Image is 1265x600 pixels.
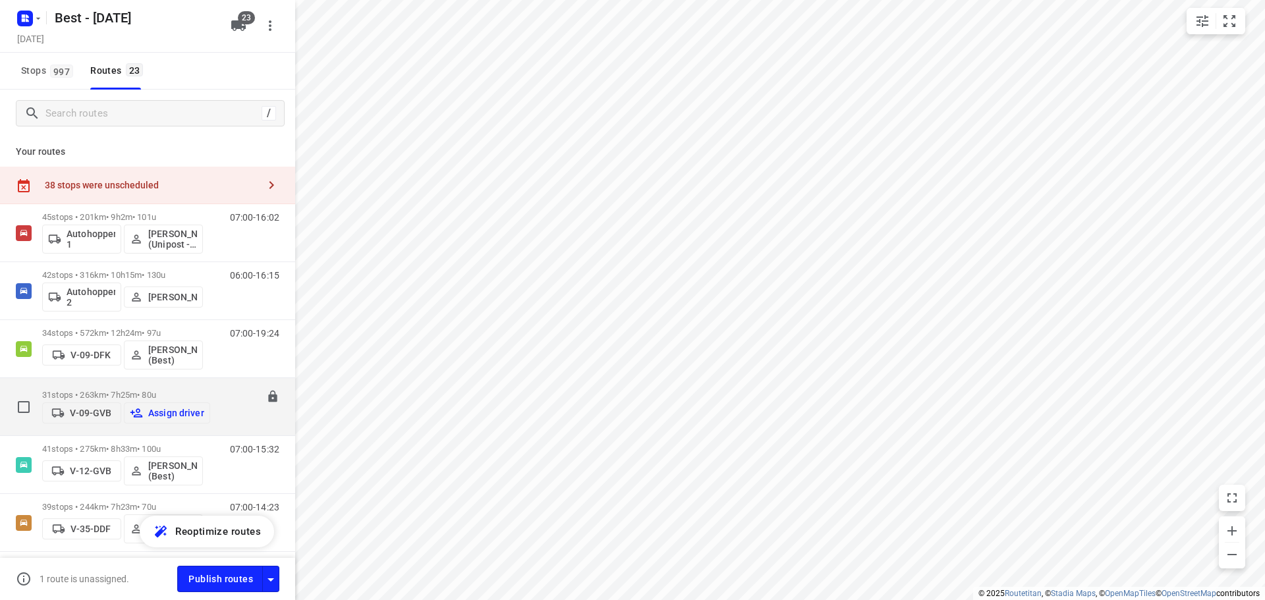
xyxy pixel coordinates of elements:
button: V-09-GVB [42,402,121,423]
p: 41 stops • 275km • 8h33m • 100u [42,444,203,454]
p: 34 stops • 572km • 12h24m • 97u [42,328,203,338]
p: 31 stops • 263km • 7h25m • 80u [42,390,210,400]
div: Routes [90,63,147,79]
div: small contained button group [1187,8,1245,34]
a: Stadia Maps [1051,589,1096,598]
span: Stops [21,63,77,79]
button: Autohopper 1 [42,225,121,254]
input: Search routes [45,103,262,124]
div: / [262,106,276,121]
a: OpenMapTiles [1105,589,1156,598]
span: Publish routes [188,571,253,587]
button: Assign driver [124,402,210,423]
p: 45 stops • 201km • 9h2m • 101u [42,212,203,222]
button: More [257,13,283,39]
li: © 2025 , © , © © contributors [978,589,1260,598]
p: Your routes [16,145,279,159]
span: 23 [238,11,255,24]
p: [PERSON_NAME] (Best) [148,460,197,481]
p: 1 route is unassigned. [40,574,129,584]
button: Map settings [1189,8,1216,34]
p: 39 stops • 244km • 7h23m • 70u [42,502,203,512]
button: [PERSON_NAME] (Unipost - Best - ZZP) [124,225,203,254]
p: [PERSON_NAME] [148,292,197,302]
span: Reoptimize routes [175,523,261,540]
button: [PERSON_NAME] [124,286,203,308]
button: Reoptimize routes [140,516,274,547]
a: OpenStreetMap [1162,589,1216,598]
p: V-35-DDF [70,524,111,534]
button: [PERSON_NAME] (Best) [124,514,203,543]
p: 06:00-16:15 [230,270,279,281]
button: Lock route [266,390,279,405]
button: 23 [225,13,252,39]
p: Autohopper 2 [67,286,115,308]
button: V-09-DFK [42,344,121,366]
button: V-35-DDF [42,518,121,539]
p: Autohopper 1 [67,229,115,250]
button: Publish routes [177,566,263,591]
div: 38 stops were unscheduled [45,180,258,190]
h5: Rename [49,7,220,28]
p: 07:00-19:24 [230,328,279,339]
button: [PERSON_NAME] (Best) [124,341,203,369]
span: 23 [126,63,144,76]
div: Driver app settings [263,570,279,587]
span: Select [11,394,37,420]
p: [PERSON_NAME] (Unipost - Best - ZZP) [148,229,197,250]
p: Assign driver [148,408,204,418]
button: Fit zoom [1216,8,1243,34]
p: V-09-DFK [70,350,111,360]
p: V-12-GVB [70,466,111,476]
p: V-09-GVB [70,408,111,418]
p: 07:00-16:02 [230,212,279,223]
button: V-12-GVB [42,460,121,481]
h5: Project date [12,31,49,46]
p: 07:00-14:23 [230,502,279,512]
p: 42 stops • 316km • 10h15m • 130u [42,270,203,280]
p: 07:00-15:32 [230,444,279,454]
p: [PERSON_NAME] (Best) [148,344,197,366]
a: Routetitan [1005,589,1042,598]
button: Autohopper 2 [42,283,121,312]
button: [PERSON_NAME] (Best) [124,456,203,485]
span: 997 [50,65,73,78]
